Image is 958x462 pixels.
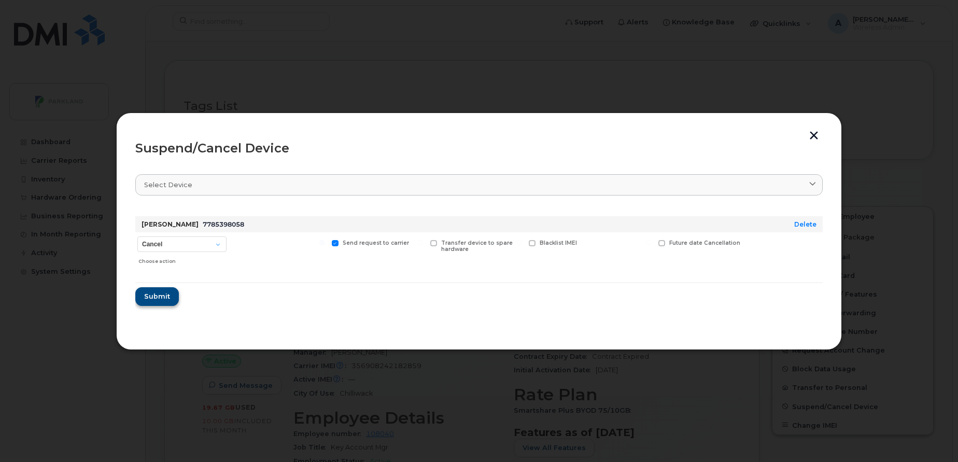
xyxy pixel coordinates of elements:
strong: [PERSON_NAME] [142,220,199,228]
input: Blacklist IMEI [516,240,522,245]
button: Submit [135,287,179,306]
span: Submit [144,291,170,301]
span: Transfer device to spare hardware [441,240,513,253]
span: Future date Cancellation [669,240,740,246]
span: Blacklist IMEI [540,240,577,246]
input: Transfer device to spare hardware [418,240,423,245]
a: Select device [135,174,823,195]
div: Suspend/Cancel Device [135,142,823,155]
a: Delete [794,220,816,228]
input: Future date Cancellation [646,240,651,245]
span: 7785398058 [203,220,244,228]
div: Choose action [138,253,227,265]
span: Select device [144,180,192,190]
input: Send request to carrier [319,240,325,245]
span: Send request to carrier [343,240,409,246]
